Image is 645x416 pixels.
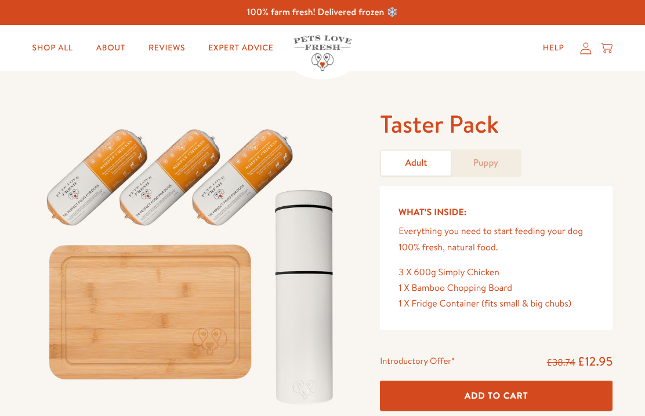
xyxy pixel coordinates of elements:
[534,37,574,60] a: Help
[199,37,282,60] a: Expert Advice
[547,356,575,369] s: £38.74
[578,353,613,370] span: £12.95
[380,353,455,371] div: Introductory Offer*
[398,265,594,280] div: 3 X 600g Simply Chicken
[139,37,194,60] a: Reviews
[398,205,594,220] h5: What’s Inside:
[381,151,451,176] a: Adult
[398,282,512,294] span: 1 X Bamboo Chopping Board
[23,37,82,60] a: Shop All
[451,151,520,176] a: Puppy
[380,108,613,140] h1: Taster Pack
[380,381,613,411] button: Add To Cart
[398,296,594,312] div: 1 X Fridge Container (fits small & big chubs)
[87,37,135,60] a: About
[32,108,353,415] img: Taster Pack - Adult
[465,389,528,402] span: Add To Cart
[293,35,352,71] img: Pets Love Fresh
[398,224,594,255] p: Everything you need to start feeding your dog 100% fresh, natural food.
